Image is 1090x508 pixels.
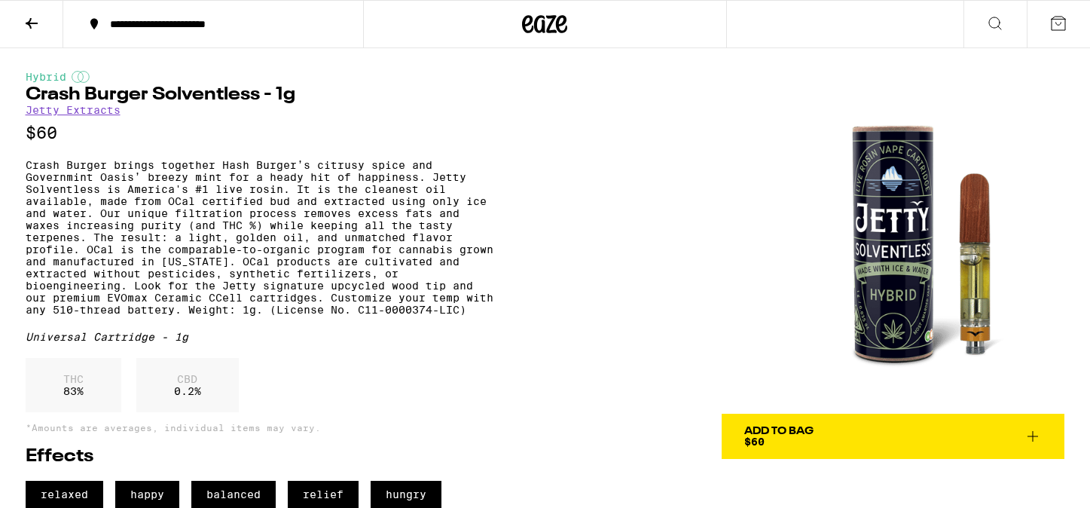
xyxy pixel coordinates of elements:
[26,481,103,508] span: relaxed
[72,71,90,83] img: hybridColor.svg
[26,71,493,83] div: Hybrid
[63,373,84,385] p: THC
[26,423,493,433] p: *Amounts are averages, individual items may vary.
[26,448,493,466] h2: Effects
[115,481,179,508] span: happy
[26,86,493,104] h1: Crash Burger Solventless - 1g
[26,331,493,343] div: Universal Cartridge - 1g
[744,436,765,448] span: $60
[722,71,1064,414] img: Jetty Extracts - Crash Burger Solventless - 1g
[26,104,121,116] a: Jetty Extracts
[26,124,493,142] p: $60
[191,481,276,508] span: balanced
[26,358,121,412] div: 83 %
[26,159,493,316] p: Crash Burger brings together Hash Burger’s citrusy spice and Governmint Oasis’ breezy mint for a ...
[744,426,814,436] div: Add To Bag
[136,358,239,412] div: 0.2 %
[722,414,1064,459] button: Add To Bag$60
[371,481,441,508] span: hungry
[174,373,201,385] p: CBD
[288,481,359,508] span: relief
